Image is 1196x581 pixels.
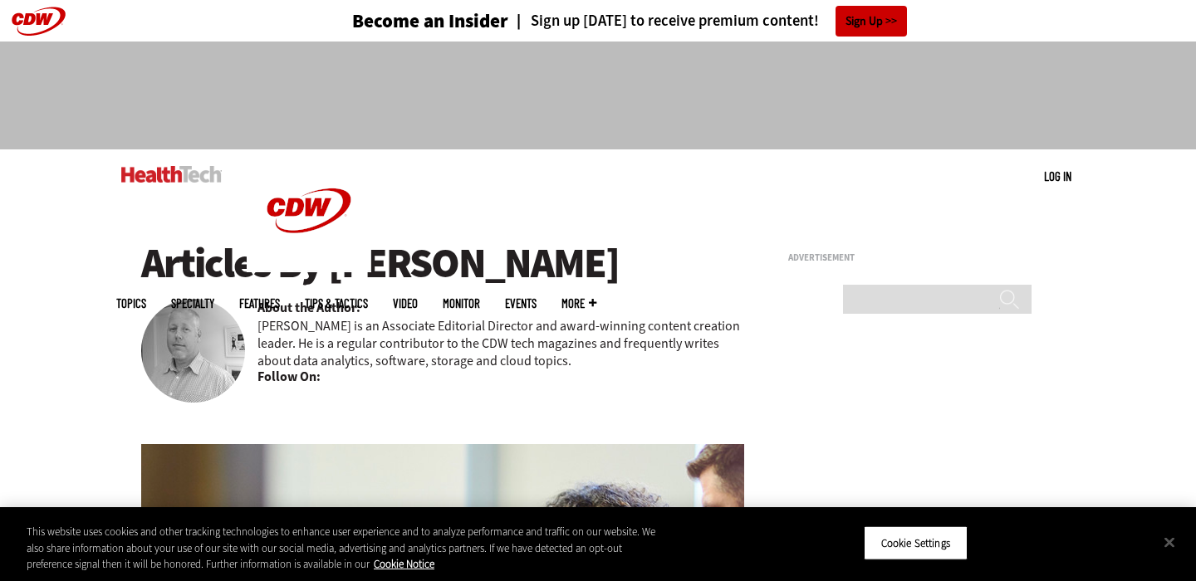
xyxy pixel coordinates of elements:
[257,317,744,369] p: [PERSON_NAME] is an Associate Editorial Director and award-winning content creation leader. He is...
[561,297,596,310] span: More
[788,269,1037,476] iframe: advertisement
[247,259,371,276] a: CDW
[290,12,508,31] a: Become an Insider
[257,368,321,386] b: Follow On:
[374,557,434,571] a: More information about your privacy
[171,297,214,310] span: Specialty
[305,297,368,310] a: Tips & Tactics
[239,297,280,310] a: Features
[141,299,245,403] img: Matt McLaughlin
[1151,524,1188,560] button: Close
[27,524,658,573] div: This website uses cookies and other tracking technologies to enhance user experience and to analy...
[1044,168,1071,185] div: User menu
[1044,168,1071,183] a: Log in
[864,525,968,560] button: Cookie Settings
[393,297,418,310] a: Video
[836,6,907,37] a: Sign Up
[121,166,222,183] img: Home
[296,58,900,133] iframe: advertisement
[443,297,480,310] a: MonITor
[116,297,146,310] span: Topics
[505,297,537,310] a: Events
[508,13,819,29] a: Sign up [DATE] to receive premium content!
[247,149,371,272] img: Home
[352,12,508,31] h3: Become an Insider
